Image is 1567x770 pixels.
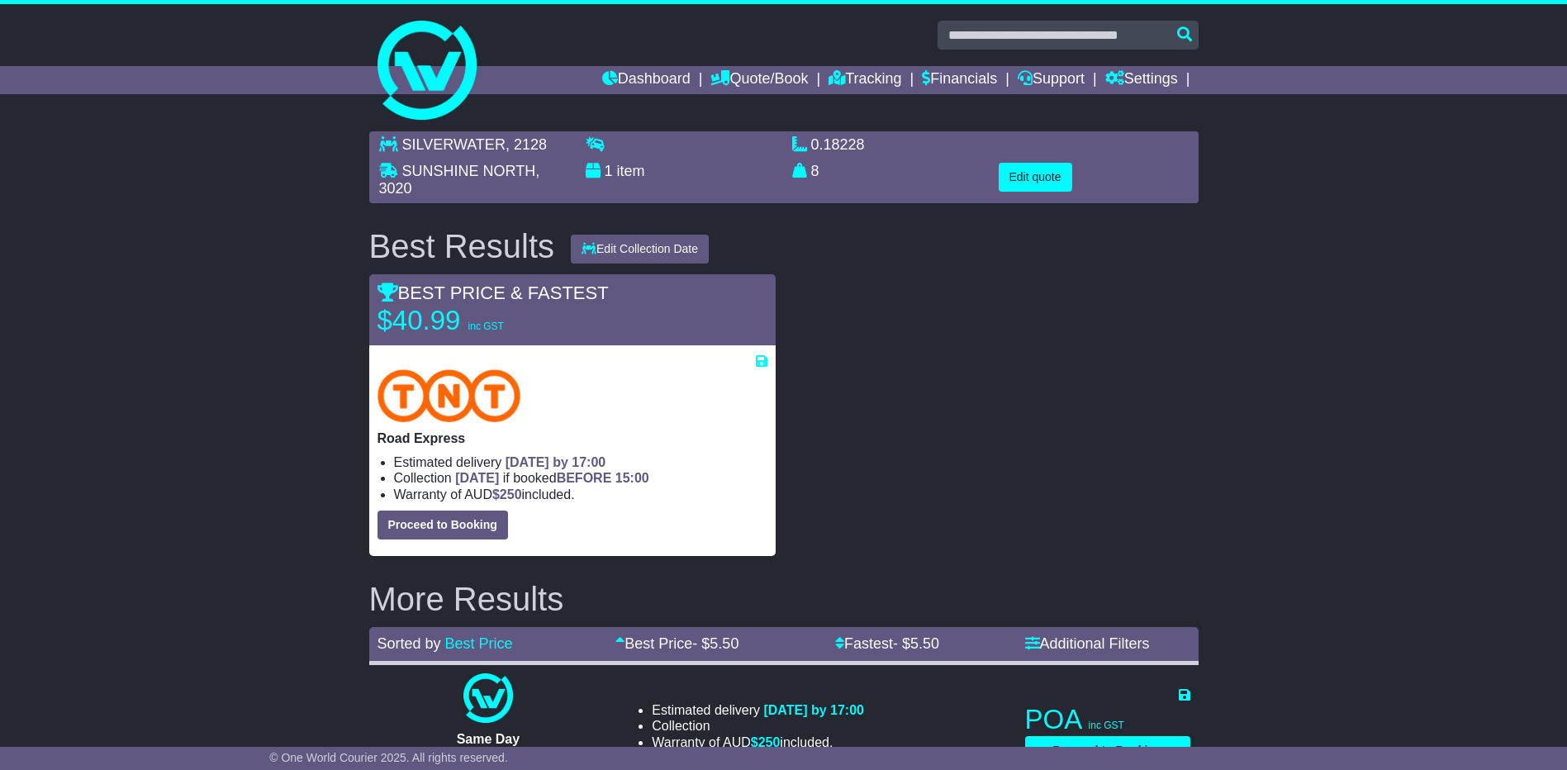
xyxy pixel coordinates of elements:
[445,635,513,652] a: Best Price
[710,66,808,94] a: Quote/Book
[829,66,901,94] a: Tracking
[652,718,864,734] li: Collection
[378,511,508,539] button: Proceed to Booking
[269,751,508,764] span: © One World Courier 2025. All rights reserved.
[492,487,522,501] span: $
[617,163,645,179] span: item
[378,430,767,446] p: Road Express
[893,635,939,652] span: - $
[1025,635,1150,652] a: Additional Filters
[1089,720,1124,731] span: inc GST
[763,703,864,717] span: [DATE] by 17:00
[378,283,609,303] span: BEST PRICE & FASTEST
[468,321,504,332] span: inc GST
[652,702,864,718] li: Estimated delivery
[369,581,1199,617] h2: More Results
[652,734,864,750] li: Warranty of AUD included.
[922,66,997,94] a: Financials
[999,163,1072,192] button: Edit quote
[751,735,781,749] span: $
[402,163,536,179] span: SUNSHINE NORTH
[506,136,547,153] span: , 2128
[379,163,540,197] span: , 3020
[692,635,738,652] span: - $
[394,454,767,470] li: Estimated delivery
[1105,66,1178,94] a: Settings
[910,635,939,652] span: 5.50
[1018,66,1085,94] a: Support
[615,471,649,485] span: 15:00
[811,136,865,153] span: 0.18228
[835,635,939,652] a: Fastest- $5.50
[378,304,584,337] p: $40.99
[1025,736,1190,765] button: Proceed to Booking
[557,471,612,485] span: BEFORE
[758,735,781,749] span: 250
[378,369,521,422] img: TNT Domestic: Road Express
[710,635,738,652] span: 5.50
[455,471,499,485] span: [DATE]
[402,136,506,153] span: SILVERWATER
[615,635,738,652] a: Best Price- $5.50
[394,470,767,486] li: Collection
[455,471,648,485] span: if booked
[605,163,613,179] span: 1
[500,487,522,501] span: 250
[1025,703,1190,736] p: POA
[378,635,441,652] span: Sorted by
[571,235,709,264] button: Edit Collection Date
[602,66,691,94] a: Dashboard
[361,228,563,264] div: Best Results
[811,163,819,179] span: 8
[506,455,606,469] span: [DATE] by 17:00
[394,487,767,502] li: Warranty of AUD included.
[463,673,513,723] img: One World Courier: Same Day Nationwide(quotes take 0.5-1 hour)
